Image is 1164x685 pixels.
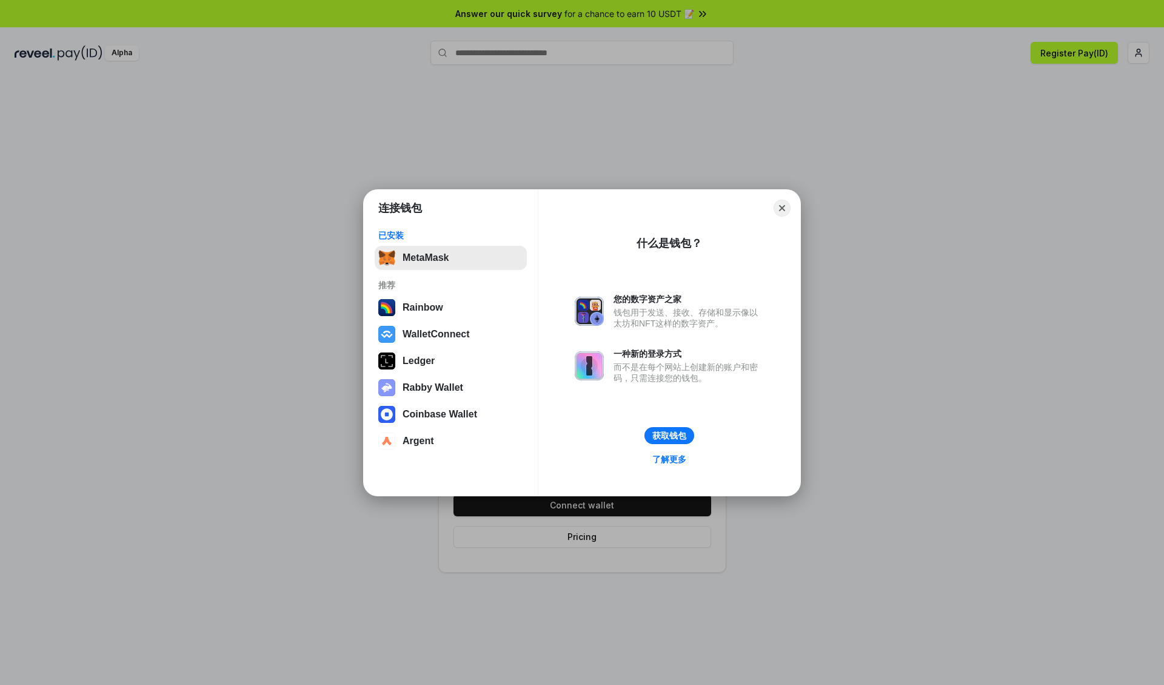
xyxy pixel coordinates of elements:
[645,451,694,467] a: 了解更多
[375,322,527,346] button: WalletConnect
[403,252,449,263] div: MetaMask
[375,246,527,270] button: MetaMask
[378,379,395,396] img: svg+xml,%3Csvg%20xmlns%3D%22http%3A%2F%2Fwww.w3.org%2F2000%2Fsvg%22%20fill%3D%22none%22%20viewBox...
[614,362,764,383] div: 而不是在每个网站上创建新的账户和密码，只需连接您的钱包。
[375,349,527,373] button: Ledger
[378,433,395,450] img: svg+xml,%3Csvg%20width%3D%2228%22%20height%3D%2228%22%20viewBox%3D%220%200%2028%2028%22%20fill%3D...
[614,294,764,305] div: 您的数字资产之家
[614,307,764,329] div: 钱包用于发送、接收、存储和显示像以太坊和NFT这样的数字资产。
[403,356,435,366] div: Ledger
[375,295,527,320] button: Rainbow
[403,329,470,340] div: WalletConnect
[652,430,686,441] div: 获取钱包
[375,376,527,400] button: Rabby Wallet
[378,353,395,369] img: svg+xml,%3Csvg%20xmlns%3D%22http%3A%2F%2Fwww.w3.org%2F2000%2Fsvg%22%20width%3D%2228%22%20height%3...
[774,200,791,217] button: Close
[637,236,702,251] div: 什么是钱包？
[403,409,477,420] div: Coinbase Wallet
[378,280,523,291] div: 推荐
[375,429,527,453] button: Argent
[403,302,443,313] div: Rainbow
[575,297,604,326] img: svg+xml,%3Csvg%20xmlns%3D%22http%3A%2F%2Fwww.w3.org%2F2000%2Fsvg%22%20fill%3D%22none%22%20viewBox...
[575,351,604,380] img: svg+xml,%3Csvg%20xmlns%3D%22http%3A%2F%2Fwww.w3.org%2F2000%2Fsvg%22%20fill%3D%22none%22%20viewBox...
[378,299,395,316] img: svg+xml,%3Csvg%20width%3D%22120%22%20height%3D%22120%22%20viewBox%3D%220%200%20120%20120%22%20fil...
[378,230,523,241] div: 已安装
[652,454,686,465] div: 了解更多
[378,326,395,343] img: svg+xml,%3Csvg%20width%3D%2228%22%20height%3D%2228%22%20viewBox%3D%220%200%2028%2028%22%20fill%3D...
[403,382,463,393] div: Rabby Wallet
[378,249,395,266] img: svg+xml,%3Csvg%20fill%3D%22none%22%20height%3D%2233%22%20viewBox%3D%220%200%2035%2033%22%20width%...
[378,201,422,215] h1: 连接钱包
[378,406,395,423] img: svg+xml,%3Csvg%20width%3D%2228%22%20height%3D%2228%22%20viewBox%3D%220%200%2028%2028%22%20fill%3D...
[403,436,434,447] div: Argent
[644,427,694,444] button: 获取钱包
[375,402,527,427] button: Coinbase Wallet
[614,348,764,359] div: 一种新的登录方式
